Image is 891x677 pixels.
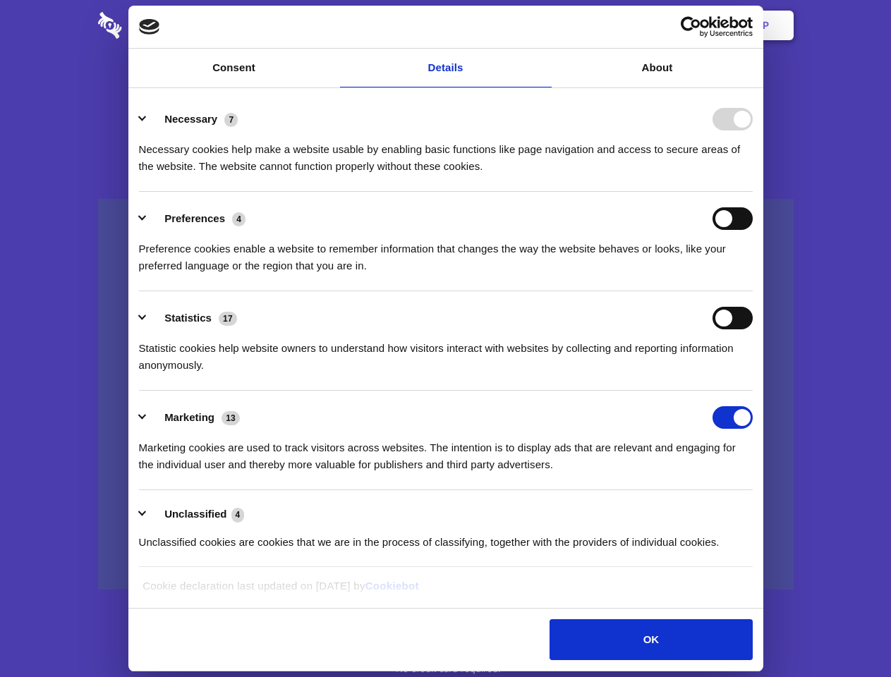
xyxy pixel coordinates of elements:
div: Cookie declaration last updated on [DATE] by [132,578,759,605]
div: Necessary cookies help make a website usable by enabling basic functions like page navigation and... [139,130,753,175]
div: Marketing cookies are used to track visitors across websites. The intention is to display ads tha... [139,429,753,473]
a: Pricing [414,4,475,47]
button: Preferences (4) [139,207,255,230]
span: 4 [232,212,246,226]
iframe: Drift Widget Chat Controller [820,606,874,660]
label: Marketing [164,411,214,423]
h1: Eliminate Slack Data Loss. [98,63,794,114]
span: 4 [231,508,245,522]
label: Necessary [164,113,217,125]
a: Login [640,4,701,47]
img: logo-wordmark-white-trans-d4663122ce5f474addd5e946df7df03e33cb6a1c49d2221995e7729f52c070b2.svg [98,12,219,39]
label: Statistics [164,312,212,324]
button: Unclassified (4) [139,506,253,523]
h4: Auto-redaction of sensitive data, encrypted data sharing and self-destructing private chats. Shar... [98,128,794,175]
button: Necessary (7) [139,108,247,130]
button: Marketing (13) [139,406,249,429]
a: Cookiebot [365,580,419,592]
a: Details [340,49,552,87]
a: Usercentrics Cookiebot - opens in a new window [629,16,753,37]
a: About [552,49,763,87]
a: Consent [128,49,340,87]
a: Wistia video thumbnail [98,199,794,590]
div: Statistic cookies help website owners to understand how visitors interact with websites by collec... [139,329,753,374]
label: Preferences [164,212,225,224]
span: 7 [224,113,238,127]
span: 13 [222,411,240,425]
a: Contact [572,4,637,47]
button: OK [550,619,752,660]
button: Statistics (17) [139,307,246,329]
span: 17 [219,312,237,326]
img: logo [139,19,160,35]
div: Unclassified cookies are cookies that we are in the process of classifying, together with the pro... [139,523,753,551]
div: Preference cookies enable a website to remember information that changes the way the website beha... [139,230,753,274]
